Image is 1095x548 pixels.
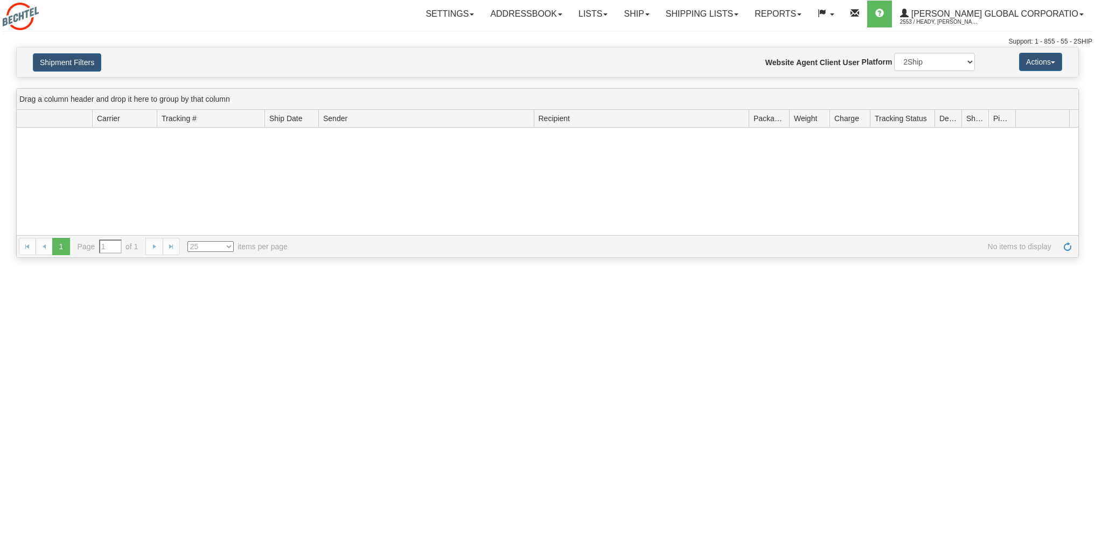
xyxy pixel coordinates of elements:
a: Settings [417,1,482,27]
span: Shipment Issues [966,113,984,124]
button: Shipment Filters [33,53,101,72]
span: [PERSON_NAME] Global Corporatio [909,9,1078,18]
span: Charge [834,113,859,124]
span: Packages [754,113,785,124]
span: Ship Date [269,113,302,124]
span: No items to display [303,241,1051,252]
label: Agent [796,57,818,68]
span: Carrier [97,113,120,124]
label: User [843,57,860,68]
a: [PERSON_NAME] Global Corporatio 2553 / Heady, [PERSON_NAME] [892,1,1092,27]
button: Actions [1019,53,1062,71]
span: Pickup Status [993,113,1011,124]
span: Tracking Status [875,113,927,124]
label: Platform [862,57,892,67]
label: Client [820,57,841,68]
a: Lists [570,1,616,27]
a: Refresh [1059,238,1076,255]
span: Sender [323,113,347,124]
span: 1 [52,238,69,255]
a: Shipping lists [658,1,747,27]
div: grid grouping header [17,89,1078,110]
span: Weight [794,113,817,124]
a: Reports [747,1,810,27]
span: Delivery Status [939,113,957,124]
span: Page of 1 [78,240,138,254]
span: Recipient [539,113,570,124]
a: Addressbook [482,1,570,27]
label: Website [765,57,794,68]
span: 2553 / Heady, [PERSON_NAME] [900,17,981,27]
div: Support: 1 - 855 - 55 - 2SHIP [3,37,1092,46]
span: Tracking # [162,113,197,124]
span: items per page [187,241,288,252]
img: logo2553.jpg [3,3,39,30]
a: Ship [616,1,657,27]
